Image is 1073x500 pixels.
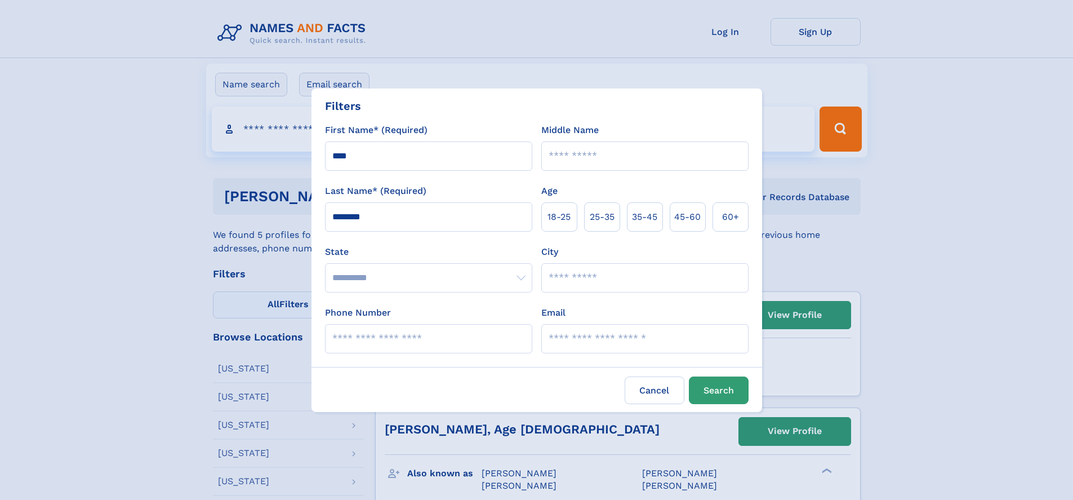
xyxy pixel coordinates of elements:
[541,306,566,320] label: Email
[325,184,426,198] label: Last Name* (Required)
[541,245,558,259] label: City
[632,210,657,224] span: 35‑45
[541,123,599,137] label: Middle Name
[325,245,532,259] label: State
[547,210,571,224] span: 18‑25
[325,98,361,114] div: Filters
[722,210,739,224] span: 60+
[325,123,428,137] label: First Name* (Required)
[689,377,749,404] button: Search
[590,210,615,224] span: 25‑35
[325,306,391,320] label: Phone Number
[674,210,701,224] span: 45‑60
[625,377,684,404] label: Cancel
[541,184,558,198] label: Age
